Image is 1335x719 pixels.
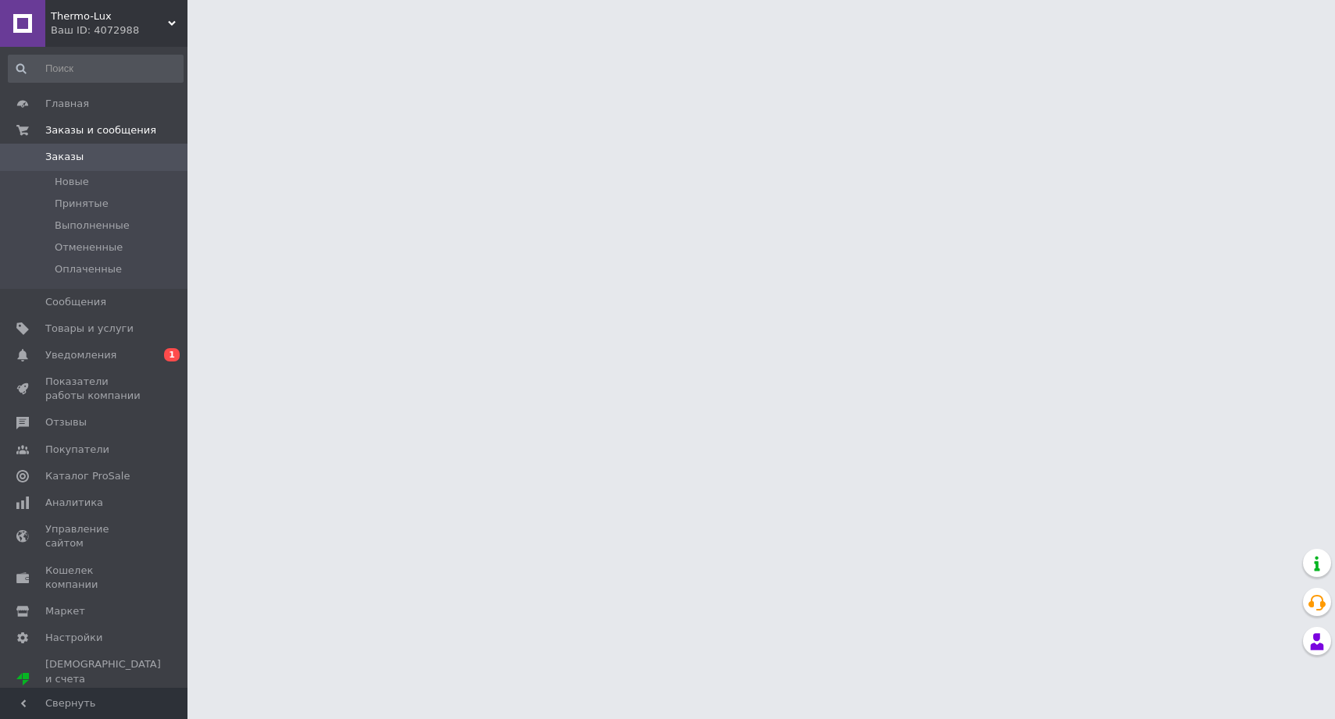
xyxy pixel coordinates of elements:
[45,564,145,592] span: Кошелек компании
[45,631,102,645] span: Настройки
[45,657,161,700] span: [DEMOGRAPHIC_DATA] и счета
[55,175,89,189] span: Новые
[45,496,103,510] span: Аналитика
[45,604,85,618] span: Маркет
[45,295,106,309] span: Сообщения
[45,348,116,362] span: Уведомления
[45,443,109,457] span: Покупатели
[51,9,168,23] span: Thermo-Lux
[55,197,109,211] span: Принятые
[45,522,145,550] span: Управление сайтом
[55,240,123,254] span: Отмененные
[45,375,145,403] span: Показатели работы компании
[164,348,180,361] span: 1
[55,262,122,276] span: Оплаченные
[45,686,161,700] div: Prom микс 1 000
[51,23,187,37] div: Ваш ID: 4072988
[45,150,84,164] span: Заказы
[45,322,134,336] span: Товары и услуги
[45,469,130,483] span: Каталог ProSale
[8,55,184,83] input: Поиск
[45,415,87,429] span: Отзывы
[55,219,130,233] span: Выполненные
[45,123,156,137] span: Заказы и сообщения
[45,97,89,111] span: Главная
